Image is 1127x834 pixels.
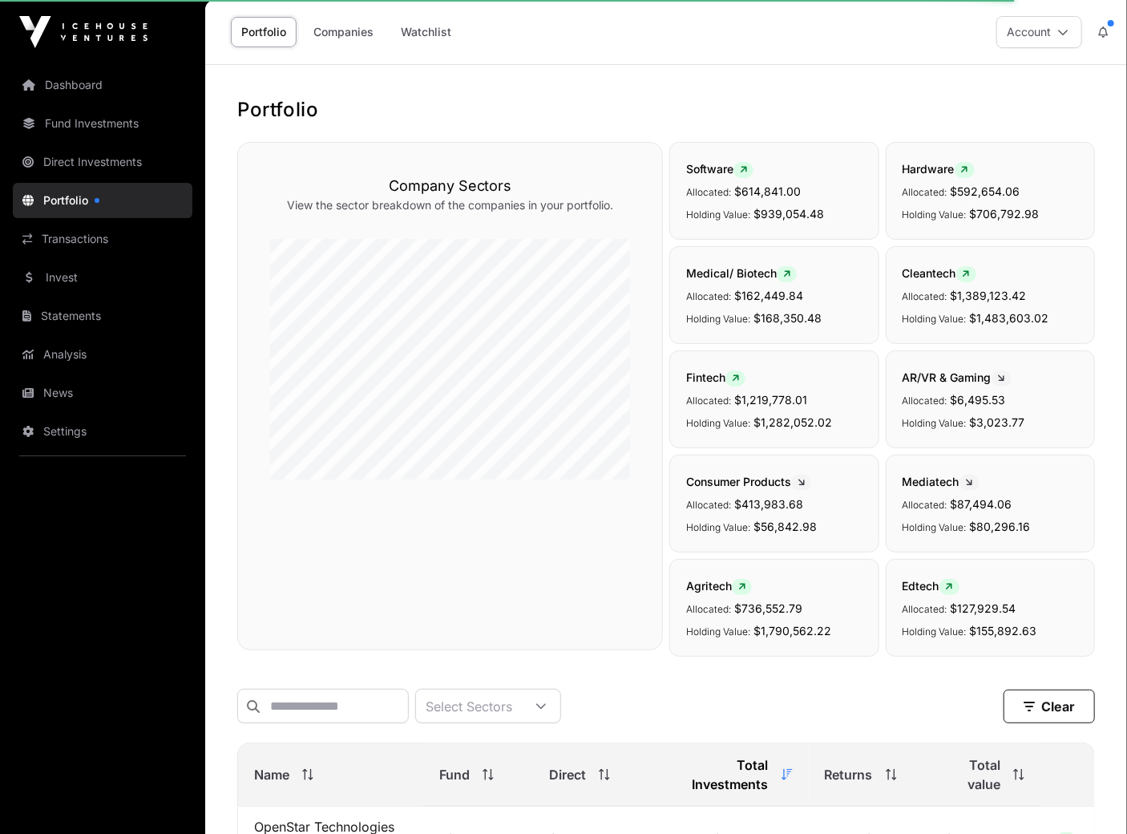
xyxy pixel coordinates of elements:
span: Allocated: [903,290,947,302]
span: $736,552.79 [734,601,802,615]
span: Allocated: [686,603,731,615]
span: Total value [934,755,1000,794]
span: Holding Value: [686,313,750,325]
span: Cleantech [903,266,976,280]
span: Allocated: [686,395,731,407]
span: $706,792.98 [970,207,1040,221]
span: Fund [439,765,470,784]
span: $592,654.06 [951,184,1020,198]
a: Invest [13,260,192,295]
span: Allocated: [686,499,731,511]
a: Dashboard [13,67,192,103]
span: $168,350.48 [753,311,822,325]
span: Holding Value: [903,625,967,638]
a: Fund Investments [13,106,192,141]
span: Holding Value: [686,208,750,221]
span: Holding Value: [686,521,750,533]
p: View the sector breakdown of the companies in your portfolio. [270,197,630,213]
a: Transactions [13,221,192,257]
span: $87,494.06 [951,497,1012,511]
a: Portfolio [231,17,297,47]
div: Select Sectors [416,690,522,723]
span: $614,841.00 [734,184,801,198]
span: Hardware [903,162,975,176]
span: Allocated: [903,603,947,615]
span: Holding Value: [903,417,967,429]
span: Software [686,162,753,176]
a: Direct Investments [13,144,192,180]
h3: Company Sectors [270,175,630,197]
span: $413,983.68 [734,497,803,511]
span: Consumer Products [686,475,811,488]
span: Medical/ Biotech [686,266,797,280]
span: $155,892.63 [970,624,1037,638]
span: Holding Value: [686,417,750,429]
span: $162,449.84 [734,289,803,302]
span: Allocated: [903,395,947,407]
span: $1,219,778.01 [734,393,807,407]
span: $56,842.98 [753,520,817,533]
span: $939,054.48 [753,207,824,221]
span: $3,023.77 [970,415,1025,429]
span: Mediatech [903,475,980,488]
h1: Portfolio [237,97,1095,123]
a: Portfolio [13,183,192,218]
span: Allocated: [903,186,947,198]
a: Companies [303,17,384,47]
a: News [13,375,192,411]
span: $1,282,052.02 [753,415,832,429]
button: Account [996,16,1082,48]
span: Agritech [686,579,752,593]
a: Analysis [13,337,192,372]
span: Holding Value: [686,625,750,638]
span: $80,296.16 [970,520,1031,533]
span: $127,929.54 [951,601,1016,615]
span: Fintech [686,370,745,384]
span: $6,495.53 [951,393,1006,407]
a: Statements [13,298,192,334]
span: Allocated: [903,499,947,511]
span: Direct [549,765,586,784]
span: Name [254,765,289,784]
iframe: Chat Widget [1047,757,1127,834]
span: Allocated: [686,290,731,302]
span: Holding Value: [903,208,967,221]
a: Watchlist [390,17,462,47]
span: Edtech [903,579,959,593]
span: Returns [825,765,873,784]
img: Icehouse Ventures Logo [19,16,147,48]
span: Total Investments [661,755,769,794]
a: Settings [13,414,192,449]
button: Clear [1004,690,1095,723]
span: $1,483,603.02 [970,311,1049,325]
span: Holding Value: [903,313,967,325]
span: Allocated: [686,186,731,198]
span: Holding Value: [903,521,967,533]
span: AR/VR & Gaming [903,370,1012,384]
span: $1,790,562.22 [753,624,831,638]
span: $1,389,123.42 [951,289,1027,302]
